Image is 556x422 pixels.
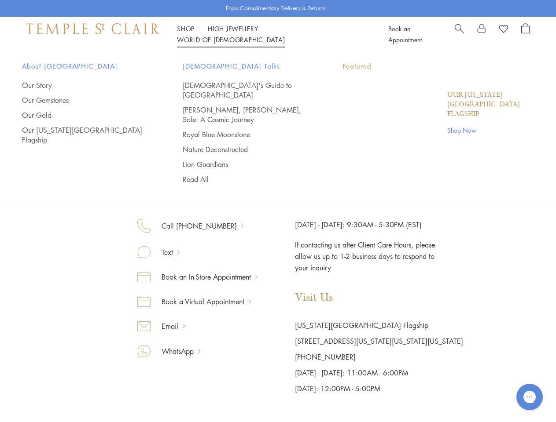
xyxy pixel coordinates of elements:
[295,365,463,381] p: [DATE] - [DATE]: 11:00AM - 6:00PM
[295,352,356,362] a: [PHONE_NUMBER]
[151,296,249,307] a: Book a Virtual Appointment
[22,95,147,105] a: Our Gemstones
[183,61,308,72] span: [DEMOGRAPHIC_DATA] Talks
[521,23,530,45] a: Open Shopping Bag
[22,80,147,90] a: Our Story
[22,61,147,72] span: About [GEOGRAPHIC_DATA]
[177,35,285,44] a: World of [DEMOGRAPHIC_DATA]World of [DEMOGRAPHIC_DATA]
[295,381,463,397] p: [DATE]: 12:00PM - 5:00PM
[183,160,308,169] a: Lion Guardians
[226,4,326,13] p: Enjoy Complimentary Delivery & Returns
[177,23,368,45] nav: Main navigation
[177,24,195,33] a: ShopShop
[151,320,183,332] a: Email
[447,125,534,135] a: Shop Now
[447,90,534,119] a: Our [US_STATE][GEOGRAPHIC_DATA] Flagship
[183,145,308,154] a: Nature Deconstructed
[151,271,255,283] a: Book an In-Store Appointment
[295,336,463,346] a: [STREET_ADDRESS][US_STATE][US_STATE][US_STATE]
[183,105,308,124] a: [PERSON_NAME], [PERSON_NAME], Sole: A Cosmic Journey
[137,193,258,206] p: Contact Us
[151,247,177,258] a: Text
[26,23,159,34] img: Temple St. Clair
[151,220,241,232] a: Call [PHONE_NUMBER]
[183,80,308,100] a: [DEMOGRAPHIC_DATA]'s Guide to [GEOGRAPHIC_DATA]
[295,291,463,304] p: Visit Us
[455,23,464,45] a: Search
[295,317,463,333] p: [US_STATE][GEOGRAPHIC_DATA] Flagship
[208,24,258,33] a: High JewelleryHigh Jewellery
[183,175,308,184] a: Read All
[499,23,508,36] a: View Wishlist
[295,193,463,206] p: Client Care Hours
[343,61,534,72] p: Featured
[295,219,463,230] p: [DATE] - [DATE]: 9:30AM - 5:30PM (EST)
[295,230,436,273] p: If contacting us after Client Care Hours, please allow us up to 1-2 business days to respond to y...
[183,130,308,139] a: Royal Blue Moonstone
[22,110,147,120] a: Our Gold
[151,346,198,357] a: WhatsApp
[388,24,422,44] a: Book an Appointment
[22,125,147,145] a: Our [US_STATE][GEOGRAPHIC_DATA] Flagship
[512,381,547,413] iframe: Gorgias live chat messenger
